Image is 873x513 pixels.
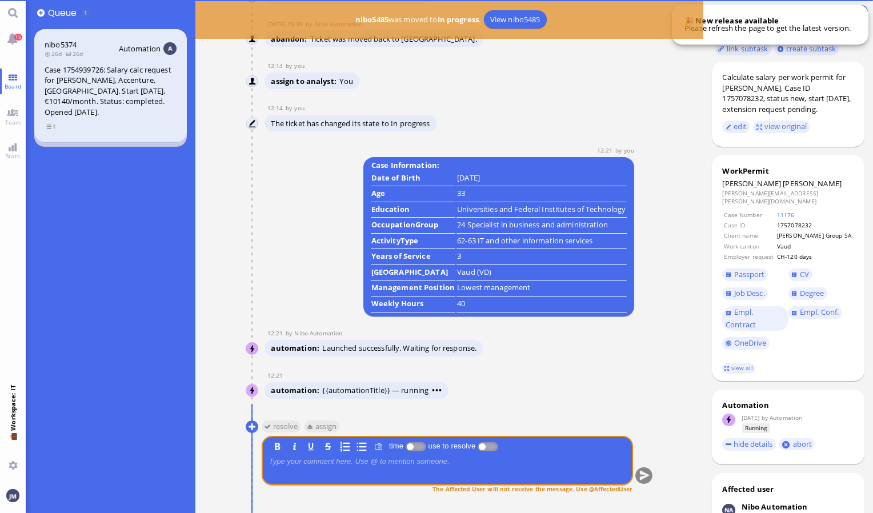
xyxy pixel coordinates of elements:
img: Aut [163,42,176,55]
span: by [762,414,768,422]
span: Running [742,423,770,433]
td: Education [371,203,455,218]
td: Age [371,187,455,202]
label: time [387,442,406,450]
button: assign [304,420,340,432]
span: by [286,329,295,337]
span: by [286,104,295,112]
span: janet.mathews@bluelakelegal.com [624,146,634,154]
a: Degree [788,287,827,300]
td: Employer request [723,252,775,261]
span: Team [2,118,24,126]
runbook-parameter-view: [DATE] [457,173,480,183]
b: Case Information: [370,158,442,173]
td: [PERSON_NAME] Group SA [776,231,853,240]
runbook-parameter-view: 33 [457,188,465,198]
span: 1 [84,9,87,17]
span: 12:14 [267,104,286,112]
span: [PERSON_NAME] [783,178,842,189]
span: by [615,146,624,154]
dd: [PERSON_NAME][EMAIL_ADDRESS][PERSON_NAME][DOMAIN_NAME] [722,189,854,206]
td: Work canton [723,242,775,251]
span: Job Desc. [734,288,765,298]
a: View nibo5485 [484,10,547,29]
button: B [271,440,284,452]
a: Job Desc. [722,287,768,300]
runbook-parameter-view: 40 [457,298,465,308]
label: use to resolve [426,442,478,450]
span: Automation [119,43,161,54]
span: 12:14 [267,62,286,70]
span: The ticket has changed its state to In progress [271,118,430,129]
td: Client name [723,231,775,240]
span: link subtask [727,43,768,54]
td: Case Number [723,210,775,219]
span: Launched successfully. Waiting for response. [322,343,476,353]
a: CV [788,268,812,281]
span: • [432,385,435,395]
b: nibo5485 [355,14,389,25]
button: abort [779,438,815,450]
span: by [286,62,295,70]
td: Vaud [776,242,853,251]
button: I [288,440,301,452]
span: • [439,385,442,395]
runbook-parameter-view: Vaud (VD) [457,267,491,277]
span: Passport [734,269,765,279]
div: Case 1754939726: Salary calc request for [PERSON_NAME], Accenture, [GEOGRAPHIC_DATA]. Start [DATE... [45,65,177,118]
td: Weekly Hours [371,298,455,312]
runbook-parameter-view: Universities and Federal Institutes of Technology [457,204,626,214]
span: Board [2,82,24,90]
img: You [6,489,19,502]
span: 15 [14,34,22,41]
span: The Affected User will not receive the message. Use @AffectedUser [433,484,632,492]
p-inputswitch: Log time spent [406,442,426,450]
span: was moved to . [352,14,483,25]
td: OccupationGroup [371,219,455,234]
span: Stats [3,152,23,160]
div: Calculate salary per work permit for [PERSON_NAME], Case ID 1757078232, status new, start [DATE],... [722,72,854,114]
a: 11176 [777,211,795,219]
span: 26d [66,50,87,58]
button: edit [722,121,750,133]
span: 12:21 [267,329,286,337]
span: Degree [800,288,824,298]
button: hide details [722,438,776,451]
span: {{automationTitle}} — running [322,385,442,395]
button: Add [37,9,45,17]
img: Nibo Automation [246,343,259,355]
runbook-parameter-view: 62-63 IT and other information services [457,235,592,246]
span: [PERSON_NAME] [722,178,781,189]
span: • [435,385,439,395]
span: view 1 items [45,122,57,131]
span: janet.mathews@bluelakelegal.com [294,104,304,112]
span: You [339,76,353,86]
span: Queue [48,6,81,19]
img: You [246,118,259,130]
span: assign to analyst [271,76,339,86]
img: Nibo Automation [246,33,259,46]
a: nibo5374 [45,39,77,50]
a: Empl. Contract [722,306,788,331]
td: ActivityType [371,235,455,250]
runbook-parameter-view: 24 Specialist in business and administration [457,219,608,230]
div: Nibo Automation [742,502,808,512]
span: automation@bluelakelegal.com [770,414,802,422]
a: Passport [722,268,768,281]
span: 12:21 [597,146,615,154]
span: automation [271,385,322,395]
button: S [322,440,334,452]
p-inputswitch: use to resolve [478,442,498,450]
div: Automation [722,400,854,410]
button: resolve [262,420,301,432]
span: 12:21 [267,371,286,379]
span: 💼 Workspace: IT [9,431,17,456]
div: WorkPermit [722,166,854,176]
td: 1757078232 [776,221,853,230]
span: janet.mathews@bluelakelegal.com [294,62,304,70]
button: view original [753,121,810,133]
td: Years of Service [371,250,455,265]
span: 26d [45,50,66,58]
td: Date of Birth [371,172,455,187]
strong: 🎉 New release available [684,15,779,26]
